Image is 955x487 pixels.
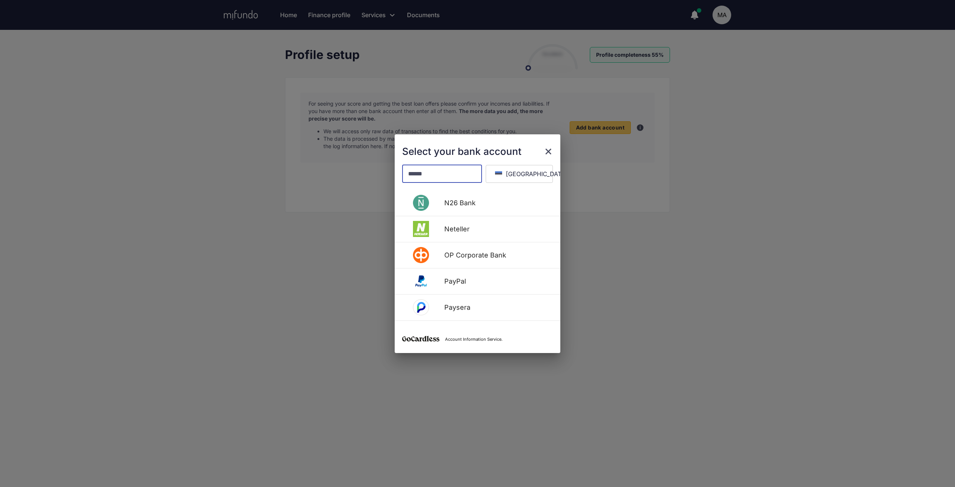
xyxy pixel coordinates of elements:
[402,221,440,237] img: Neteller logo
[544,147,553,156] button: close
[440,277,553,285] div: PayPal
[402,299,440,315] img: Paysera logo
[440,251,553,259] div: OP Corporate Bank
[440,225,553,233] div: Neteller
[486,165,553,183] button: [GEOGRAPHIC_DATA]
[402,195,440,211] img: N26 Bank logo
[440,199,553,207] div: N26 Bank
[402,146,522,157] div: Select your bank account
[440,303,553,311] div: Paysera
[402,273,440,289] img: PayPal logo
[402,247,440,263] img: OP Corporate Bank logo
[402,336,439,341] img: GoCardless logo
[445,337,502,342] p: Account Information Service.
